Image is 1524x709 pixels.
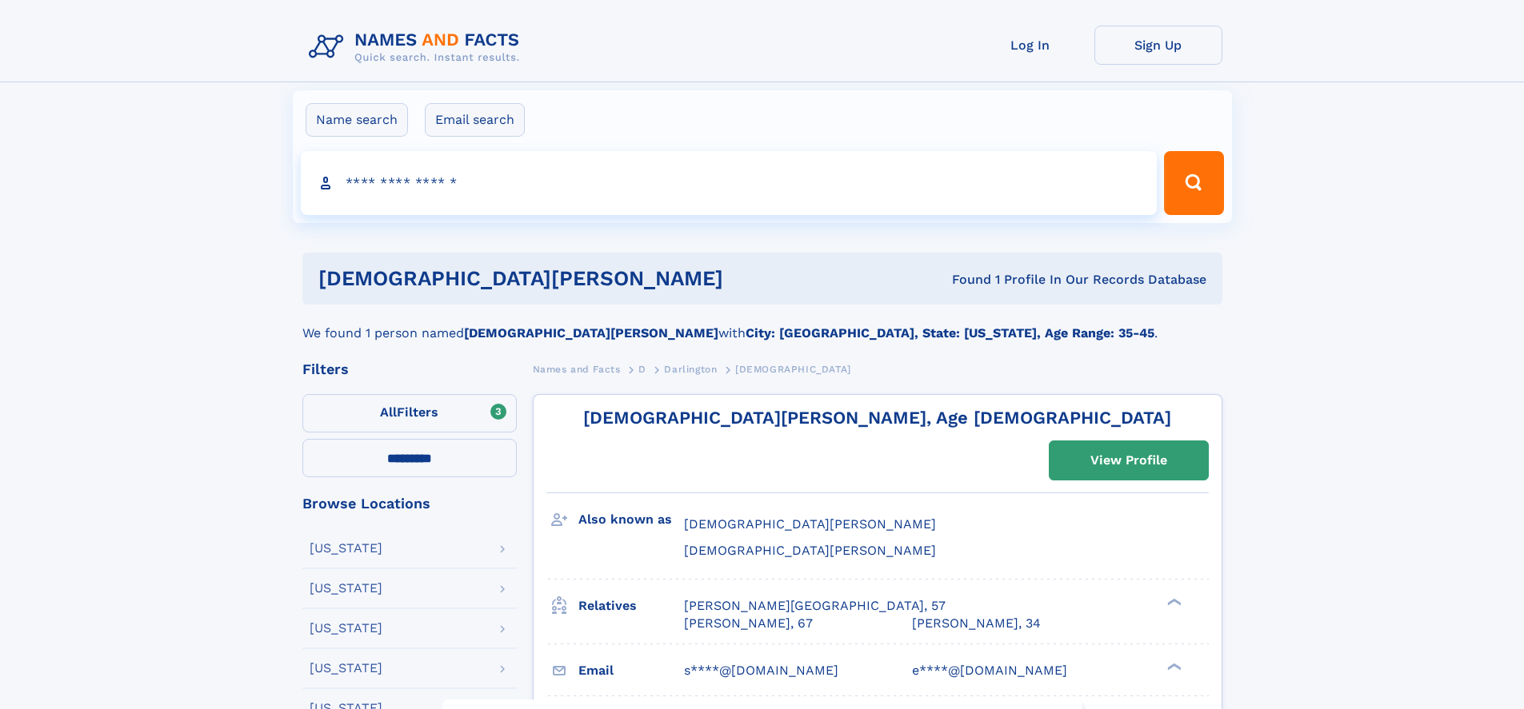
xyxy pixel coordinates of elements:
span: [DEMOGRAPHIC_DATA][PERSON_NAME] [684,543,936,558]
div: [US_STATE] [310,542,382,555]
div: [US_STATE] [310,582,382,595]
h3: Also known as [578,506,684,533]
a: [DEMOGRAPHIC_DATA][PERSON_NAME], Age [DEMOGRAPHIC_DATA] [583,408,1171,428]
div: [US_STATE] [310,622,382,635]
div: We found 1 person named with . [302,305,1222,343]
div: Found 1 Profile In Our Records Database [838,271,1206,289]
div: Filters [302,362,517,376]
label: Email search [425,103,525,137]
a: Names and Facts [533,359,621,379]
img: Logo Names and Facts [302,26,533,69]
label: Name search [306,103,408,137]
div: ❯ [1163,661,1182,671]
b: City: [GEOGRAPHIC_DATA], State: [US_STATE], Age Range: 35-45 [746,325,1154,341]
a: Sign Up [1094,26,1222,65]
a: Darlington [664,359,717,379]
h1: [DEMOGRAPHIC_DATA][PERSON_NAME] [318,269,838,289]
span: D [638,364,646,375]
a: View Profile [1050,441,1208,480]
span: Darlington [664,364,717,375]
span: [DEMOGRAPHIC_DATA] [735,364,851,375]
span: [DEMOGRAPHIC_DATA][PERSON_NAME] [684,516,936,532]
div: View Profile [1090,442,1167,479]
a: [PERSON_NAME], 34 [912,615,1041,632]
div: ❯ [1163,596,1182,607]
label: Filters [302,394,517,432]
a: [PERSON_NAME][GEOGRAPHIC_DATA], 57 [684,597,946,615]
h3: Email [578,657,684,684]
b: [DEMOGRAPHIC_DATA][PERSON_NAME] [464,325,718,341]
h3: Relatives [578,592,684,619]
div: Browse Locations [302,496,517,511]
a: D [638,359,646,379]
span: All [380,404,397,420]
div: [US_STATE] [310,662,382,675]
button: Search Button [1164,151,1223,215]
input: search input [301,151,1158,215]
a: [PERSON_NAME], 67 [684,615,813,632]
a: Log In [966,26,1094,65]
